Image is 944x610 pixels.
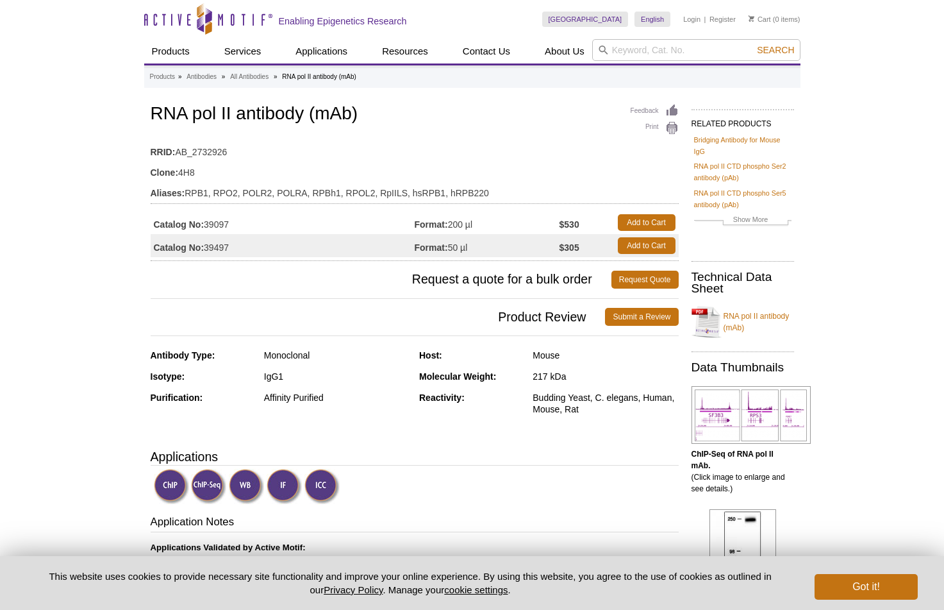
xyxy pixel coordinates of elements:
h2: RELATED PRODUCTS [691,109,794,132]
span: Search [757,45,794,55]
h2: Technical Data Sheet [691,271,794,294]
a: Bridging Antibody for Mouse IgG [694,134,791,157]
td: 200 µl [415,211,559,234]
a: Add to Cart [618,237,675,254]
h2: Enabling Epigenetics Research [279,15,407,27]
div: 217 kDa [533,371,678,382]
strong: Host: [419,350,442,360]
a: Add to Cart [618,214,675,231]
div: Affinity Purified [264,392,410,403]
div: IgG1 [264,371,410,382]
img: ChIP-Seq Validated [191,469,226,504]
td: 39097 [151,211,415,234]
strong: ChIP: [183,554,204,564]
img: Your Cart [749,15,754,22]
li: | [704,12,706,27]
strong: Isotype: [151,371,185,382]
button: Got it! [815,574,917,600]
a: [GEOGRAPHIC_DATA] [542,12,629,27]
strong: Catalog No: [154,242,204,253]
a: Request Quote [611,271,679,289]
a: Register [709,15,736,24]
div: Mouse [533,350,678,361]
b: Applications Validated by Active Motif: [151,543,306,552]
li: RNA pol II antibody (mAb) [282,73,356,80]
strong: Clone: [151,167,179,178]
a: Services [217,39,269,64]
td: 50 µl [415,234,559,257]
strong: Aliases: [151,187,185,199]
td: 39497 [151,234,415,257]
strong: RRID: [151,146,176,158]
a: About Us [537,39,592,64]
a: Privacy Policy [324,584,383,595]
img: Western Blot Validated [229,469,264,504]
div: Monoclonal [264,350,410,361]
li: » [178,73,182,80]
a: RNA pol II CTD phospho Ser5 antibody (pAb) [694,187,791,210]
strong: Molecular Weight: [419,371,496,382]
p: This website uses cookies to provide necessary site functionality and improve your online experie... [27,570,794,597]
li: (0 items) [749,12,800,27]
a: Products [150,71,175,83]
li: » [222,73,226,80]
a: Products [144,39,197,64]
a: Show More [694,214,791,228]
a: Print [631,121,679,135]
b: ChIP-Seq of RNA pol II mAb. [691,450,774,470]
a: Antibodies [186,71,217,83]
a: Login [683,15,700,24]
td: AB_2732926 [151,139,679,159]
button: Search [753,44,798,56]
strong: $530 [559,219,579,230]
strong: $305 [559,242,579,253]
a: Contact Us [455,39,518,64]
button: cookie settings [444,584,508,595]
li: » [274,73,277,80]
strong: Format: [415,219,448,230]
td: 4H8 [151,159,679,180]
input: Keyword, Cat. No. [592,39,800,61]
h1: RNA pol II antibody (mAb) [151,104,679,126]
a: RNA pol II antibody (mAb) [691,303,794,341]
h2: Data Thumbnails [691,362,794,373]
a: Cart [749,15,771,24]
a: RNA pol II CTD phospho Ser2 antibody (pAb) [694,160,791,183]
h3: Application Notes [151,514,679,532]
a: Submit a Review [605,308,678,326]
a: Feedback [631,104,679,118]
img: Immunocytochemistry Validated [304,469,340,504]
h3: Applications [151,447,679,466]
a: All Antibodies [230,71,269,83]
img: Immunofluorescence Validated [267,469,302,504]
a: Applications [288,39,355,64]
img: ChIP Validated [154,469,189,504]
span: Product Review [151,308,606,326]
strong: Reactivity: [419,393,465,403]
strong: Format: [415,242,448,253]
strong: Antibody Type: [151,350,215,360]
span: Request a quote for a bulk order [151,271,611,289]
strong: Purification: [151,393,203,403]
a: Resources [374,39,436,64]
img: RNA pol II antibody (mAb) tested by ChIP-Seq. [691,386,811,444]
td: RPB1, RPO2, POLR2, POLRA, RPBh1, RPOL2, RpIILS, hsRPB1, hRPB220 [151,180,679,200]
a: English [634,12,670,27]
div: Budding Yeast, C. elegans, Human, Mouse, Rat [533,392,678,415]
img: RNA pol II antibody (mAb) tested by Western blot. [709,509,776,609]
p: (Click image to enlarge and see details.) [691,448,794,495]
strong: Catalog No: [154,219,204,230]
